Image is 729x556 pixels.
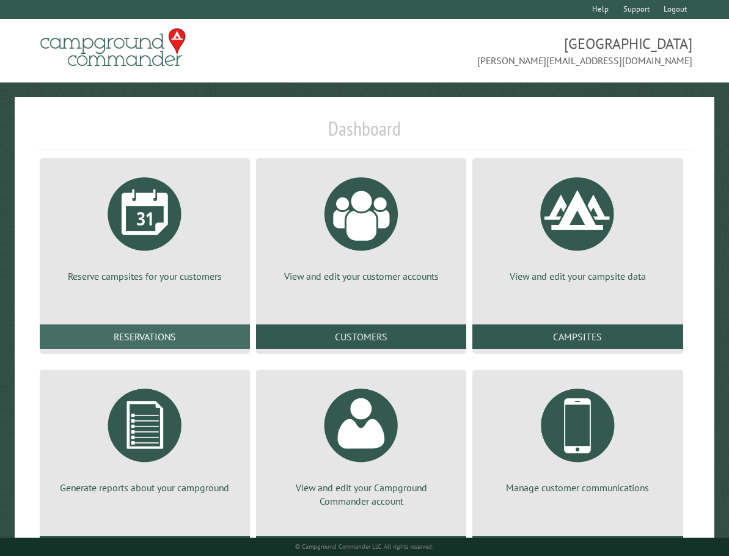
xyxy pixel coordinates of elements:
[365,34,693,68] span: [GEOGRAPHIC_DATA] [PERSON_NAME][EMAIL_ADDRESS][DOMAIN_NAME]
[37,117,693,150] h1: Dashboard
[54,379,235,494] a: Generate reports about your campground
[487,269,668,283] p: View and edit your campsite data
[54,481,235,494] p: Generate reports about your campground
[256,324,466,349] a: Customers
[271,481,452,508] p: View and edit your Campground Commander account
[487,168,668,283] a: View and edit your campsite data
[271,269,452,283] p: View and edit your customer accounts
[40,324,250,349] a: Reservations
[295,543,433,551] small: © Campground Commander LLC. All rights reserved.
[487,481,668,494] p: Manage customer communications
[271,168,452,283] a: View and edit your customer accounts
[472,324,683,349] a: Campsites
[54,168,235,283] a: Reserve campsites for your customers
[487,379,668,494] a: Manage customer communications
[271,379,452,508] a: View and edit your Campground Commander account
[37,24,189,71] img: Campground Commander
[54,269,235,283] p: Reserve campsites for your customers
